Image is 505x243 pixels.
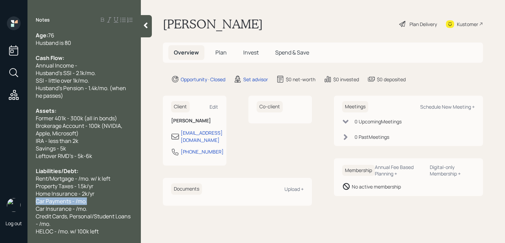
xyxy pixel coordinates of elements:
span: Plan [215,49,227,56]
span: Home Insurance - 2k/yr [36,190,94,197]
div: Schedule New Meeting + [420,104,475,110]
span: Age: [36,32,48,39]
div: $0 net-worth [286,76,315,83]
h6: Co-client [257,101,283,112]
span: Property Taxes - 1.5k/yr [36,182,93,190]
div: Log out [5,220,22,227]
div: Edit [210,104,218,110]
div: Upload + [284,186,304,192]
span: IRA - less than 2k [36,137,78,145]
h6: Client [171,101,190,112]
span: SSI - little over 1k/mo. [36,77,89,84]
span: Rent/Mortgage - /mo. w/ k left [36,175,110,182]
span: Husband is 80 [36,39,71,47]
span: Invest [243,49,259,56]
img: retirable_logo.png [7,198,21,212]
span: Liabilities/Debt: [36,167,78,175]
label: Notes [36,16,50,23]
span: Assets: [36,107,56,114]
span: Husband's Pension - 1.4k/mo. (when he passes) [36,84,127,99]
div: [PHONE_NUMBER] [181,148,224,155]
div: 0 Upcoming Meeting s [355,118,402,125]
span: Cash Flow: [36,54,64,62]
span: Brokerage Account - 100k (NVIDIA, Apple, Microsoft) [36,122,123,137]
span: Credit Cards, Personal/Student Loans - /mo. [36,212,132,228]
span: Car Insurance - /mo. [36,205,87,212]
div: Set advisor [243,76,268,83]
div: Kustomer [457,21,478,28]
h6: Membership [342,165,375,176]
span: Savings - 5k [36,145,66,152]
span: Car Payments - /mo. [36,197,87,205]
h6: Meetings [342,101,368,112]
span: Spend & Save [275,49,309,56]
div: Digital-only Membership + [430,164,475,177]
div: $0 invested [333,76,359,83]
div: No active membership [352,183,401,190]
div: [EMAIL_ADDRESS][DOMAIN_NAME] [181,129,223,144]
div: $0 deposited [377,76,406,83]
h6: [PERSON_NAME] [171,118,218,124]
div: Annual Fee Based Planning + [375,164,424,177]
span: Leftover RMD's - 5k-6k [36,152,92,160]
span: Overview [174,49,199,56]
h6: Documents [171,183,202,195]
span: Husband's SSI - 2.1k/mo. [36,69,96,77]
span: 76 [48,32,54,39]
span: Annual Income - [36,62,77,69]
span: Former 401k - 300k (all in bonds) [36,114,117,122]
div: Plan Delivery [409,21,437,28]
div: Opportunity · Closed [181,76,225,83]
div: 0 Past Meeting s [355,133,389,141]
h1: [PERSON_NAME] [163,16,263,32]
span: HELOC - /mo. w/ 100k left [36,228,99,235]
